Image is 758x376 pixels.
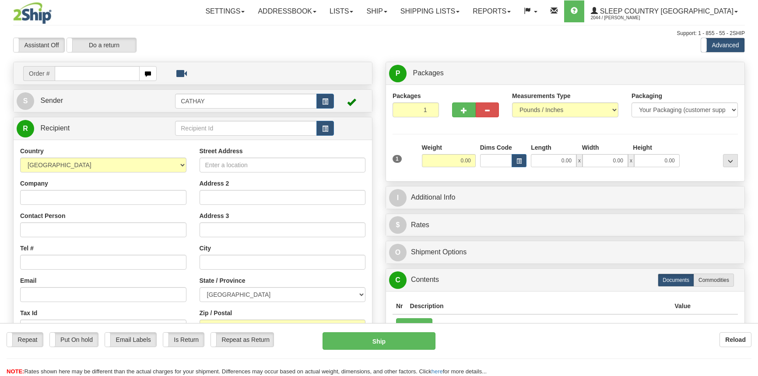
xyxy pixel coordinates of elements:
[20,179,48,188] label: Company
[105,333,156,347] label: Email Labels
[17,120,34,137] span: R
[393,155,402,163] span: 1
[389,216,407,234] span: $
[17,119,158,137] a: R Recipient
[598,7,733,15] span: Sleep Country [GEOGRAPHIC_DATA]
[175,121,316,136] input: Recipient Id
[360,0,393,22] a: Ship
[200,158,366,172] input: Enter a location
[393,298,407,314] th: Nr
[466,0,517,22] a: Reports
[582,143,599,152] label: Width
[7,368,24,375] span: NOTE:
[17,92,34,110] span: S
[389,65,407,82] span: P
[389,271,407,289] span: C
[200,179,229,188] label: Address 2
[432,368,443,375] a: here
[694,274,734,287] label: Commodities
[40,97,63,104] span: Sender
[23,66,55,81] span: Order #
[591,14,656,22] span: 2044 / [PERSON_NAME]
[407,298,671,314] th: Description
[671,298,694,314] th: Value
[628,154,634,167] span: x
[512,91,571,100] label: Measurements Type
[389,216,741,234] a: $Rates
[7,333,43,347] label: Repeat
[175,94,316,109] input: Sender Id
[394,0,466,22] a: Shipping lists
[251,0,323,22] a: Addressbook
[200,309,232,317] label: Zip / Postal
[632,91,662,100] label: Packaging
[422,143,442,152] label: Weight
[200,244,211,253] label: City
[480,143,512,152] label: Dims Code
[389,271,741,289] a: CContents
[20,276,36,285] label: Email
[393,91,421,100] label: Packages
[389,64,741,82] a: P Packages
[584,0,744,22] a: Sleep Country [GEOGRAPHIC_DATA] 2044 / [PERSON_NAME]
[389,244,407,261] span: O
[200,211,229,220] label: Address 3
[576,154,583,167] span: x
[20,309,37,317] label: Tax Id
[50,333,98,347] label: Put On hold
[323,332,436,350] button: Ship
[163,333,204,347] label: Is Return
[17,92,175,110] a: S Sender
[389,189,407,207] span: I
[20,211,65,220] label: Contact Person
[633,143,652,152] label: Height
[40,124,70,132] span: Recipient
[658,274,694,287] label: Documents
[200,276,246,285] label: State / Province
[389,243,741,261] a: OShipment Options
[396,318,432,333] button: Add New
[200,147,243,155] label: Street Address
[211,333,274,347] label: Repeat as Return
[20,147,44,155] label: Country
[199,0,251,22] a: Settings
[701,38,744,52] label: Advanced
[67,38,136,52] label: Do a return
[14,38,64,52] label: Assistant Off
[413,69,443,77] span: Packages
[725,336,746,343] b: Reload
[719,332,751,347] button: Reload
[20,244,34,253] label: Tel #
[723,154,738,167] div: ...
[323,0,360,22] a: Lists
[531,143,551,152] label: Length
[389,189,741,207] a: IAdditional Info
[13,2,52,24] img: logo2044.jpg
[13,30,745,37] div: Support: 1 - 855 - 55 - 2SHIP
